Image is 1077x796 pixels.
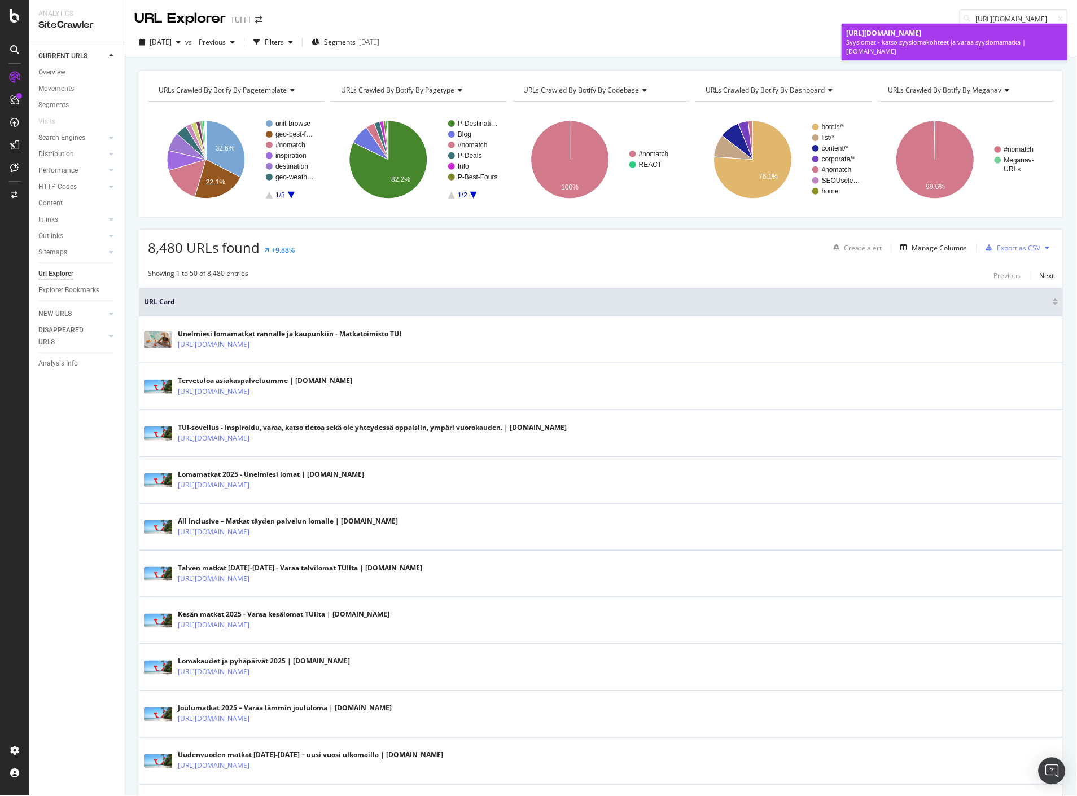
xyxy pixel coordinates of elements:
text: REACT [639,161,662,169]
text: P-Best-Fours [458,173,498,181]
a: DISAPPEARED URLS [38,324,106,348]
a: [URL][DOMAIN_NAME] [178,386,249,397]
span: URLs Crawled By Botify By dashboard [706,85,825,95]
button: Create alert [829,239,882,257]
a: CURRENT URLS [38,50,106,62]
div: Distribution [38,148,74,160]
a: Outlinks [38,230,106,242]
text: 82.2% [391,176,410,184]
button: Next [1040,269,1054,282]
div: DISAPPEARED URLS [38,324,95,348]
div: URL Explorer [134,9,226,28]
div: Next [1040,271,1054,280]
img: main image [144,614,172,628]
input: Find a URL [960,9,1068,29]
text: #nomatch [1004,146,1034,153]
a: Inlinks [38,214,106,226]
div: Inlinks [38,214,58,226]
span: URLs Crawled By Botify By codebase [523,85,639,95]
div: Filters [265,37,284,47]
svg: A chart. [330,111,507,209]
a: Analysis Info [38,358,117,370]
div: HTTP Codes [38,181,77,193]
h4: URLs Crawled By Botify By pagetype [339,81,497,99]
a: Movements [38,83,117,95]
span: Previous [194,37,226,47]
div: All Inclusive – Matkat täyden palvelun lomalle | [DOMAIN_NAME] [178,516,398,526]
text: 22.1% [206,178,225,186]
img: main image [144,520,172,534]
span: URL Card [144,297,1050,307]
text: list/* [822,134,835,142]
div: Previous [994,271,1021,280]
a: Explorer Bookmarks [38,284,117,296]
a: [URL][DOMAIN_NAME] [178,714,249,725]
div: Explorer Bookmarks [38,284,99,296]
text: #nomatch [822,166,852,174]
div: Overview [38,67,65,78]
a: [URL][DOMAIN_NAME] [178,667,249,678]
div: Joulumatkat 2025 – Varaa lämmin joululoma | [DOMAIN_NAME] [178,703,392,714]
text: P-Destinati… [458,120,498,127]
button: Filters [249,33,297,51]
h4: URLs Crawled By Botify By meganav [886,81,1044,99]
div: Unelmiesi lomamatkat rannalle ja kaupunkiin - Matkatoimisto TUI [178,329,401,339]
button: Segments[DATE] [307,33,384,51]
div: Lomakaudet ja pyhäpäivät 2025 | [DOMAIN_NAME] [178,657,350,667]
a: [URL][DOMAIN_NAME] [178,573,249,584]
span: URLs Crawled By Botify By pagetemplate [159,85,287,95]
div: A chart. [148,111,325,209]
text: P-Deals [458,152,482,160]
a: [URL][DOMAIN_NAME] [178,433,249,444]
div: Kesän matkat 2025 - Varaa kesälomat TUIlta | [DOMAIN_NAME] [178,610,389,620]
a: [URL][DOMAIN_NAME] [178,526,249,538]
div: Visits [38,116,55,127]
a: Overview [38,67,117,78]
text: geo-weath… [275,173,314,181]
button: [DATE] [134,33,185,51]
h4: URLs Crawled By Botify By codebase [521,81,679,99]
div: CURRENT URLS [38,50,87,62]
div: TUI FI [230,14,251,25]
div: Uudenvuoden matkat [DATE]-[DATE] – uusi vuosi ulkomailla | [DOMAIN_NAME] [178,750,443,760]
div: Analytics [38,9,116,19]
div: Search Engines [38,132,85,144]
text: #nomatch [458,141,488,149]
div: A chart. [878,111,1053,209]
svg: A chart. [513,111,688,209]
text: #nomatch [639,150,669,158]
text: inspiration [275,152,307,160]
div: TUI-sovellus - inspiroidu, varaa, katso tietoa sekä ole yhteydessä oppaisiin, ympäri vuorokauden.... [178,423,567,433]
img: main image [144,380,172,394]
h4: URLs Crawled By Botify By pagetemplate [156,81,314,99]
text: 76.1% [759,173,778,181]
div: Talven matkat [DATE]-[DATE] - Varaa talvilomat TUIlta | [DOMAIN_NAME] [178,563,422,573]
div: +9.88% [272,245,295,255]
div: NEW URLS [38,308,72,320]
div: Movements [38,83,74,95]
button: Manage Columns [896,241,967,254]
span: URLs Crawled By Botify By meganav [888,85,1002,95]
div: arrow-right-arrow-left [255,16,262,24]
text: 99.6% [926,183,945,191]
a: Search Engines [38,132,106,144]
div: A chart. [695,111,870,209]
span: vs [185,37,194,47]
button: Previous [994,269,1021,282]
a: Segments [38,99,117,111]
img: main image [144,661,172,675]
text: 100% [562,183,579,191]
div: Performance [38,165,78,177]
text: unit-browse [275,120,310,127]
text: geo-best-f… [275,130,313,138]
span: URLs Crawled By Botify By pagetype [341,85,454,95]
button: Previous [194,33,239,51]
text: destination [275,162,308,170]
div: Open Intercom Messenger [1039,758,1066,785]
div: Content [38,197,63,209]
div: Sitemaps [38,247,67,258]
a: Performance [38,165,106,177]
text: hotels/* [822,123,844,131]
